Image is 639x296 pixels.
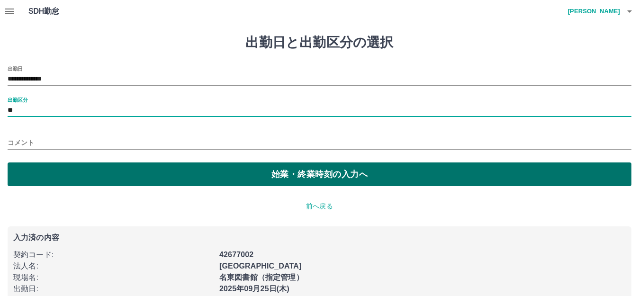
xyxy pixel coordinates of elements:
[13,234,626,242] p: 入力済の内容
[8,162,631,186] button: 始業・終業時刻の入力へ
[8,65,23,72] label: 出勤日
[219,273,304,281] b: 名東図書館（指定管理）
[13,249,214,260] p: 契約コード :
[8,201,631,211] p: 前へ戻る
[8,96,27,103] label: 出勤区分
[219,262,302,270] b: [GEOGRAPHIC_DATA]
[219,285,289,293] b: 2025年09月25日(木)
[13,260,214,272] p: 法人名 :
[8,35,631,51] h1: 出勤日と出勤区分の選択
[219,251,253,259] b: 42677002
[13,272,214,283] p: 現場名 :
[13,283,214,295] p: 出勤日 :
